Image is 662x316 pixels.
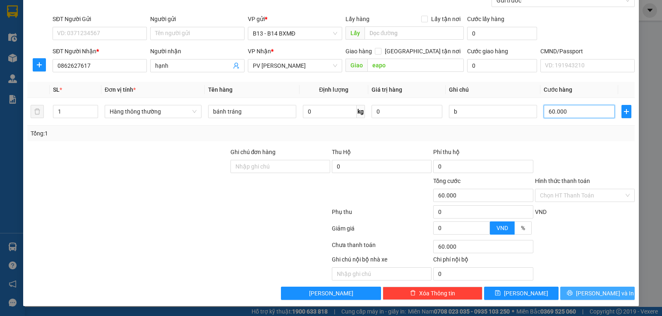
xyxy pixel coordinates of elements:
[331,224,432,238] div: Giảm giá
[433,178,461,184] span: Tổng cước
[433,255,533,267] div: Chi phí nội bộ
[74,31,117,37] span: B131410250543
[365,26,464,40] input: Dọc đường
[8,19,19,39] img: logo
[433,147,533,160] div: Phí thu hộ
[331,207,432,222] div: Phụ thu
[540,47,635,56] div: CMND/Passport
[621,105,631,118] button: plus
[428,14,464,24] span: Lấy tận nơi
[31,105,44,118] button: delete
[83,58,115,67] span: PV [PERSON_NAME]
[253,59,337,72] span: PV Nam Đong
[79,37,117,43] span: 14:10:01 [DATE]
[33,62,46,68] span: plus
[467,27,537,40] input: Cước lấy hàng
[331,240,432,255] div: Chưa thanh toán
[484,287,559,300] button: save[PERSON_NAME]
[208,105,296,118] input: VD: Bàn, Ghế
[372,105,442,118] input: 0
[345,59,367,72] span: Giao
[150,14,245,24] div: Người gửi
[419,289,455,298] span: Xóa Thông tin
[357,105,365,118] span: kg
[248,14,342,24] div: VP gửi
[449,105,537,118] input: Ghi Chú
[535,209,547,215] span: VND
[230,149,276,155] label: Ghi chú đơn hàng
[345,16,369,22] span: Lấy hàng
[33,58,46,71] button: plus
[345,48,372,55] span: Giao hàng
[22,13,67,44] strong: CÔNG TY TNHH [GEOGRAPHIC_DATA] 214 QL13 - P.26 - Q.BÌNH THẠNH - TP HCM 1900888606
[63,57,77,69] span: Nơi nhận:
[535,178,590,184] label: Hình thức thanh toán
[8,57,17,69] span: Nơi gửi:
[567,290,573,297] span: printer
[446,82,540,98] th: Ghi chú
[332,149,351,155] span: Thu Hộ
[345,26,365,40] span: Lấy
[53,86,60,93] span: SL
[622,108,631,115] span: plus
[381,47,464,56] span: [GEOGRAPHIC_DATA] tận nơi
[309,289,353,298] span: [PERSON_NAME]
[467,59,537,72] input: Cước giao hàng
[383,287,482,300] button: deleteXóa Thông tin
[53,14,147,24] div: SĐT Người Gửi
[53,47,147,56] div: SĐT Người Nhận
[105,86,136,93] span: Đơn vị tính
[467,16,504,22] label: Cước lấy hàng
[332,267,432,280] input: Nhập ghi chú
[544,86,572,93] span: Cước hàng
[110,105,197,118] span: Hàng thông thường
[495,290,501,297] span: save
[521,225,525,231] span: %
[248,48,271,55] span: VP Nhận
[29,50,96,56] strong: BIÊN NHẬN GỬI HÀNG HOÁ
[496,225,508,231] span: VND
[504,289,548,298] span: [PERSON_NAME]
[253,27,337,40] span: B13 - B14 BXMĐ
[233,62,240,69] span: user-add
[319,86,348,93] span: Định lượng
[281,287,381,300] button: [PERSON_NAME]
[576,289,634,298] span: [PERSON_NAME] và In
[31,129,256,138] div: Tổng: 1
[208,86,233,93] span: Tên hàng
[410,290,416,297] span: delete
[230,160,330,173] input: Ghi chú đơn hàng
[467,48,508,55] label: Cước giao hàng
[560,287,635,300] button: printer[PERSON_NAME] và In
[372,86,402,93] span: Giá trị hàng
[367,59,464,72] input: Dọc đường
[150,47,245,56] div: Người nhận
[332,255,432,267] div: Ghi chú nội bộ nhà xe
